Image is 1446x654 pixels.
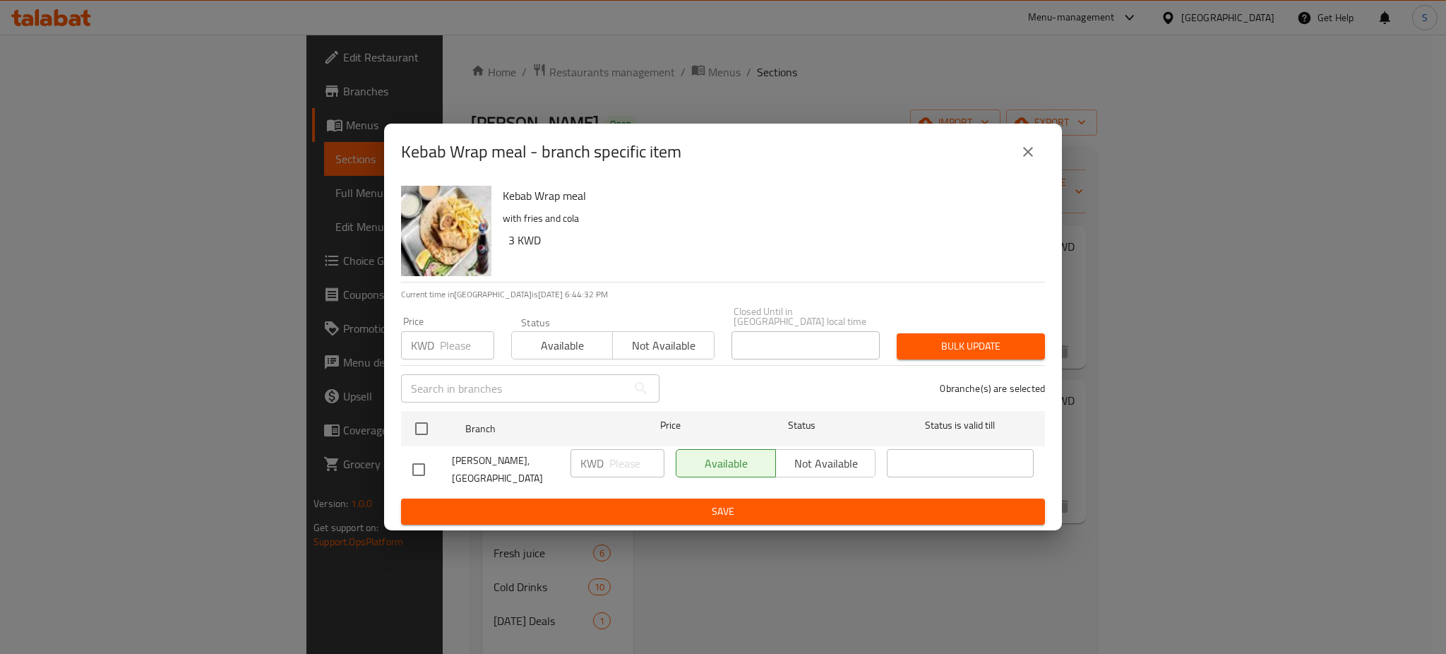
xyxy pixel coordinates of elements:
[729,417,876,434] span: Status
[887,417,1034,434] span: Status is valid till
[401,186,491,276] img: Kebab Wrap meal
[623,417,717,434] span: Price
[897,333,1045,359] button: Bulk update
[619,335,708,356] span: Not available
[580,455,604,472] p: KWD
[908,338,1034,355] span: Bulk update
[452,452,559,487] span: [PERSON_NAME], [GEOGRAPHIC_DATA]
[411,337,434,354] p: KWD
[511,331,613,359] button: Available
[401,374,627,403] input: Search in branches
[1011,135,1045,169] button: close
[465,420,612,438] span: Branch
[940,381,1045,396] p: 0 branche(s) are selected
[401,141,681,163] h2: Kebab Wrap meal - branch specific item
[503,186,1034,206] h6: Kebab Wrap meal
[503,210,1034,227] p: with fries and cola
[401,288,1045,301] p: Current time in [GEOGRAPHIC_DATA] is [DATE] 6:44:32 PM
[440,331,494,359] input: Please enter price
[612,331,714,359] button: Not available
[401,499,1045,525] button: Save
[518,335,607,356] span: Available
[508,230,1034,250] h6: 3 KWD
[609,449,664,477] input: Please enter price
[412,503,1034,521] span: Save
